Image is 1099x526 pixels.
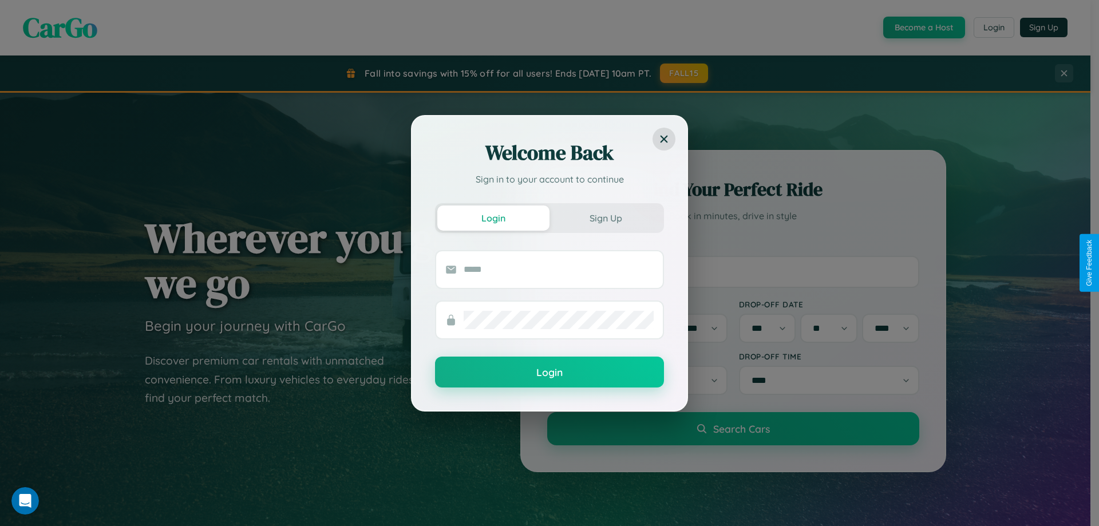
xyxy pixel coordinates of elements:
[435,172,664,186] p: Sign in to your account to continue
[435,357,664,387] button: Login
[437,205,549,231] button: Login
[549,205,662,231] button: Sign Up
[11,487,39,515] iframe: Intercom live chat
[435,139,664,167] h2: Welcome Back
[1085,240,1093,286] div: Give Feedback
